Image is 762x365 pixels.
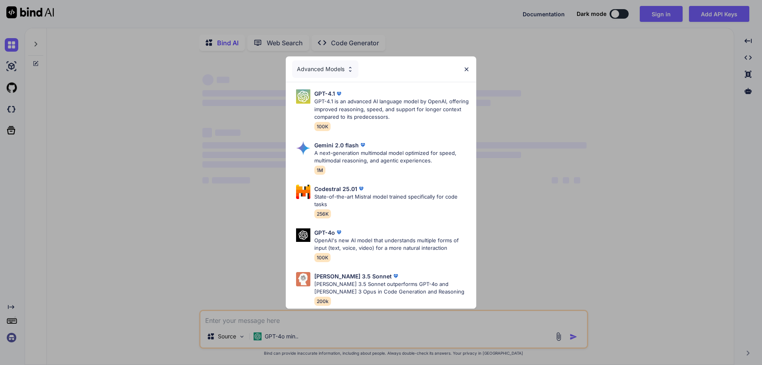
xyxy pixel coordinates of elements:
p: OpenAI's new AI model that understands multiple forms of input (text, voice, video) for a more na... [314,237,470,252]
img: close [463,66,470,73]
p: [PERSON_NAME] 3.5 Sonnet outperforms GPT-4o and [PERSON_NAME] 3 Opus in Code Generation and Reaso... [314,280,470,296]
span: 100K [314,122,331,131]
img: Pick Models [296,272,310,286]
img: premium [392,272,400,280]
p: A next-generation multimodal model optimized for speed, multimodal reasoning, and agentic experie... [314,149,470,165]
img: Pick Models [296,228,310,242]
img: premium [335,228,343,236]
p: Gemini 2.0 flash [314,141,359,149]
p: GPT-4.1 [314,89,335,98]
p: GPT-4.1 is an advanced AI language model by OpenAI, offering improved reasoning, speed, and suppo... [314,98,470,121]
p: State-of-the-art Mistral model trained specifically for code tasks [314,193,470,209]
img: Pick Models [296,89,310,104]
span: 100K [314,253,331,262]
img: Pick Models [296,141,310,155]
img: premium [359,141,367,149]
img: Pick Models [347,66,354,73]
span: 1M [314,166,325,175]
div: Advanced Models [292,60,358,78]
p: GPT-4o [314,228,335,237]
img: premium [335,90,343,98]
p: [PERSON_NAME] 3.5 Sonnet [314,272,392,280]
img: Pick Models [296,185,310,199]
span: 256K [314,209,331,218]
span: 200k [314,297,331,306]
img: premium [357,185,365,193]
p: Codestral 25.01 [314,185,357,193]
